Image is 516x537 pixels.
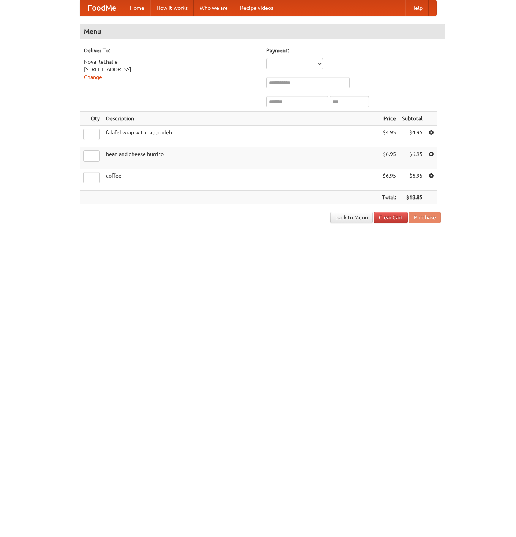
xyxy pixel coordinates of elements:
td: bean and cheese burrito [103,147,379,169]
th: Subtotal [399,112,426,126]
td: $6.95 [379,169,399,191]
td: $4.95 [399,126,426,147]
th: Total: [379,191,399,205]
a: FoodMe [80,0,124,16]
a: Who we are [194,0,234,16]
div: [STREET_ADDRESS] [84,66,259,73]
td: $4.95 [379,126,399,147]
a: Home [124,0,150,16]
h5: Payment: [266,47,441,54]
h5: Deliver To: [84,47,259,54]
div: Nova Rethalie [84,58,259,66]
a: Clear Cart [374,212,408,223]
th: Qty [80,112,103,126]
a: Recipe videos [234,0,279,16]
td: $6.95 [399,169,426,191]
h4: Menu [80,24,445,39]
td: $6.95 [399,147,426,169]
th: Price [379,112,399,126]
button: Purchase [409,212,441,223]
td: falafel wrap with tabbouleh [103,126,379,147]
th: $18.85 [399,191,426,205]
a: Change [84,74,102,80]
a: Back to Menu [330,212,373,223]
a: Help [405,0,429,16]
th: Description [103,112,379,126]
a: How it works [150,0,194,16]
td: $6.95 [379,147,399,169]
td: coffee [103,169,379,191]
